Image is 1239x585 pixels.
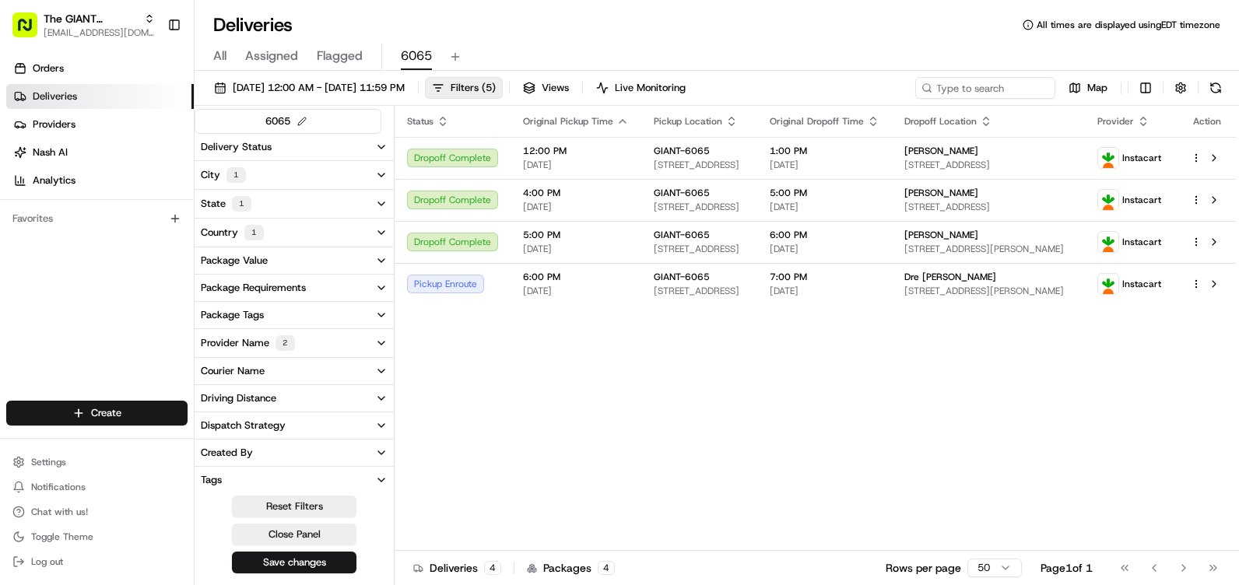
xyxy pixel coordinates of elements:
[232,196,251,212] div: 1
[44,26,155,39] button: [EMAIL_ADDRESS][DOMAIN_NAME]
[904,285,1073,297] span: [STREET_ADDRESS][PERSON_NAME]
[201,254,268,268] div: Package Value
[451,81,496,95] span: Filters
[33,145,68,159] span: Nash AI
[770,285,879,297] span: [DATE]
[195,412,394,439] button: Dispatch Strategy
[1087,81,1107,95] span: Map
[6,206,188,231] div: Favorites
[523,187,629,199] span: 4:00 PM
[1098,274,1118,294] img: profile_instacart_ahold_partner.png
[91,406,121,420] span: Create
[654,159,745,171] span: [STREET_ADDRESS]
[6,140,194,165] a: Nash AI
[6,526,188,548] button: Toggle Theme
[654,271,710,283] span: GIANT-6065
[201,167,246,183] div: City
[6,112,194,137] a: Providers
[516,77,576,99] button: Views
[195,329,394,357] button: Provider Name2
[195,467,394,493] button: Tags
[1122,236,1161,248] span: Instacart
[654,201,745,213] span: [STREET_ADDRESS]
[6,56,194,81] a: Orders
[523,115,613,128] span: Original Pickup Time
[232,552,356,573] button: Save changes
[33,173,75,187] span: Analytics
[904,243,1073,255] span: [STREET_ADDRESS][PERSON_NAME]
[195,302,394,328] button: Package Tags
[1062,77,1114,99] button: Map
[770,271,879,283] span: 7:00 PM
[654,187,710,199] span: GIANT-6065
[886,560,961,576] p: Rows per page
[125,219,256,247] a: 💻API Documentation
[770,159,879,171] span: [DATE]
[31,481,86,493] span: Notifications
[44,11,138,26] button: The GIANT Company
[195,275,394,301] button: Package Requirements
[233,81,405,95] span: [DATE] 12:00 AM - [DATE] 11:59 PM
[317,47,363,65] span: Flagged
[1122,152,1161,164] span: Instacart
[425,77,503,99] button: Filters(5)
[31,456,66,468] span: Settings
[9,219,125,247] a: 📗Knowledge Base
[201,140,272,154] div: Delivery Status
[16,16,47,47] img: Nash
[6,451,188,473] button: Settings
[482,81,496,95] span: ( 5 )
[201,335,295,351] div: Provider Name
[1191,115,1223,128] div: Action
[615,81,686,95] span: Live Monitoring
[770,229,879,241] span: 6:00 PM
[915,77,1055,99] input: Type to search
[195,385,394,412] button: Driving Distance
[654,145,710,157] span: GIANT-6065
[195,219,394,247] button: Country1
[523,243,629,255] span: [DATE]
[1097,115,1134,128] span: Provider
[33,61,64,75] span: Orders
[523,159,629,171] span: [DATE]
[33,89,77,103] span: Deliveries
[195,190,394,218] button: State1
[770,243,879,255] span: [DATE]
[527,560,615,576] div: Packages
[654,243,745,255] span: [STREET_ADDRESS]
[904,229,978,241] span: [PERSON_NAME]
[484,561,501,575] div: 4
[213,12,293,37] h1: Deliveries
[1122,194,1161,206] span: Instacart
[654,115,722,128] span: Pickup Location
[523,229,629,241] span: 5:00 PM
[1098,148,1118,168] img: profile_instacart_ahold_partner.png
[1098,190,1118,210] img: profile_instacart_ahold_partner.png
[201,281,306,295] div: Package Requirements
[904,271,996,283] span: Dre [PERSON_NAME]
[201,473,222,487] div: Tags
[1041,560,1093,576] div: Page 1 of 1
[589,77,693,99] button: Live Monitoring
[770,201,879,213] span: [DATE]
[6,401,188,426] button: Create
[132,227,144,240] div: 💻
[213,47,226,65] span: All
[542,81,569,95] span: Views
[232,524,356,545] button: Close Panel
[195,440,394,466] button: Created By
[16,149,44,177] img: 1736555255976-a54dd68f-1ca7-489b-9aae-adbdc363a1c4
[232,496,356,517] button: Reset Filters
[245,47,298,65] span: Assigned
[155,264,188,275] span: Pylon
[201,391,276,405] div: Driving Distance
[6,84,194,109] a: Deliveries
[6,501,188,523] button: Chat with us!
[6,168,194,193] a: Analytics
[201,419,286,433] div: Dispatch Strategy
[407,115,433,128] span: Status
[276,335,295,351] div: 2
[195,134,394,160] button: Delivery Status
